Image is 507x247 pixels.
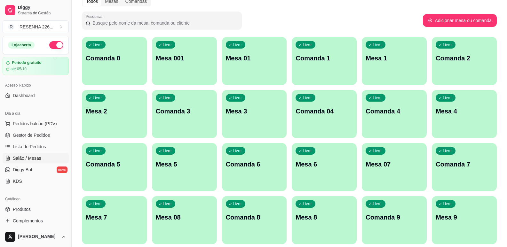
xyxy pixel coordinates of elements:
p: Livre [373,42,382,47]
a: Dashboard [3,90,69,101]
p: Mesa 001 [156,54,213,63]
button: Adicionar mesa ou comanda [423,14,497,27]
button: LivreComanda 9 [362,196,427,244]
button: LivreMesa 3 [222,90,287,138]
p: Livre [163,201,172,206]
button: LivreMesa 7 [82,196,147,244]
p: Comanda 2 [436,54,493,63]
button: LivreMesa 6 [292,143,357,191]
p: Comanda 6 [226,160,283,169]
p: Livre [303,201,312,206]
p: Mesa 01 [226,54,283,63]
p: Mesa 4 [436,107,493,116]
a: Lista de Pedidos [3,142,69,152]
button: LivreComanda 7 [432,143,497,191]
div: RESENHA 226 ... [20,24,53,30]
p: Livre [93,201,102,206]
button: LivreMesa 5 [152,143,217,191]
button: LivreComanda 04 [292,90,357,138]
div: Dia a dia [3,108,69,119]
p: Mesa 08 [156,213,213,222]
p: Mesa 1 [366,54,423,63]
p: Comanda 0 [86,54,143,63]
span: Salão / Mesas [13,155,41,161]
button: Alterar Status [49,41,63,49]
p: Comanda 4 [366,107,423,116]
p: Comanda 5 [86,160,143,169]
button: LivreComanda 4 [362,90,427,138]
button: LivreMesa 1 [362,37,427,85]
span: R [8,24,14,30]
label: Pesquisar [86,14,105,19]
div: Catálogo [3,194,69,204]
span: Diggy [18,5,66,11]
article: Período gratuito [12,60,42,65]
div: Acesso Rápido [3,80,69,90]
article: até 05/10 [11,66,27,72]
button: LivreMesa 08 [152,196,217,244]
a: KDS [3,176,69,186]
button: LivreMesa 4 [432,90,497,138]
p: Mesa 6 [296,160,353,169]
span: KDS [13,178,22,184]
p: Comanda 8 [226,213,283,222]
p: Livre [163,95,172,100]
p: Mesa 3 [226,107,283,116]
button: LivreComanda 0 [82,37,147,85]
p: Livre [163,42,172,47]
p: Livre [233,148,242,153]
button: LivreComanda 2 [432,37,497,85]
p: Livre [443,95,452,100]
p: Mesa 07 [366,160,423,169]
a: Período gratuitoaté 05/10 [3,57,69,75]
a: DiggySistema de Gestão [3,3,69,18]
button: LivreComanda 6 [222,143,287,191]
span: Complementos [13,218,43,224]
button: LivreComanda 1 [292,37,357,85]
p: Livre [443,42,452,47]
button: [PERSON_NAME] [3,229,69,244]
p: Livre [233,95,242,100]
button: LivreMesa 001 [152,37,217,85]
p: Livre [303,148,312,153]
p: Livre [303,95,312,100]
p: Livre [163,148,172,153]
span: [PERSON_NAME] [18,234,59,240]
span: Lista de Pedidos [13,143,46,150]
button: LivreComanda 3 [152,90,217,138]
p: Livre [443,201,452,206]
a: Gestor de Pedidos [3,130,69,140]
p: Livre [233,201,242,206]
p: Mesa 2 [86,107,143,116]
a: Salão / Mesas [3,153,69,163]
button: LivreMesa 07 [362,143,427,191]
span: Sistema de Gestão [18,11,66,16]
p: Livre [373,95,382,100]
p: Livre [373,201,382,206]
p: Comanda 7 [436,160,493,169]
p: Mesa 7 [86,213,143,222]
p: Livre [443,148,452,153]
p: Livre [373,148,382,153]
button: LivreComanda 5 [82,143,147,191]
p: Comanda 9 [366,213,423,222]
span: Diggy Bot [13,166,32,173]
span: Gestor de Pedidos [13,132,50,138]
p: Livre [303,42,312,47]
span: Produtos [13,206,31,212]
p: Livre [93,148,102,153]
a: Complementos [3,216,69,226]
span: Dashboard [13,92,35,99]
p: Livre [93,42,102,47]
button: LivreMesa 2 [82,90,147,138]
button: LivreMesa 9 [432,196,497,244]
p: Mesa 9 [436,213,493,222]
p: Comanda 3 [156,107,213,116]
a: Produtos [3,204,69,214]
p: Comanda 1 [296,54,353,63]
p: Mesa 5 [156,160,213,169]
button: Select a team [3,20,69,33]
span: Pedidos balcão (PDV) [13,120,57,127]
button: LivreComanda 8 [222,196,287,244]
button: Pedidos balcão (PDV) [3,119,69,129]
